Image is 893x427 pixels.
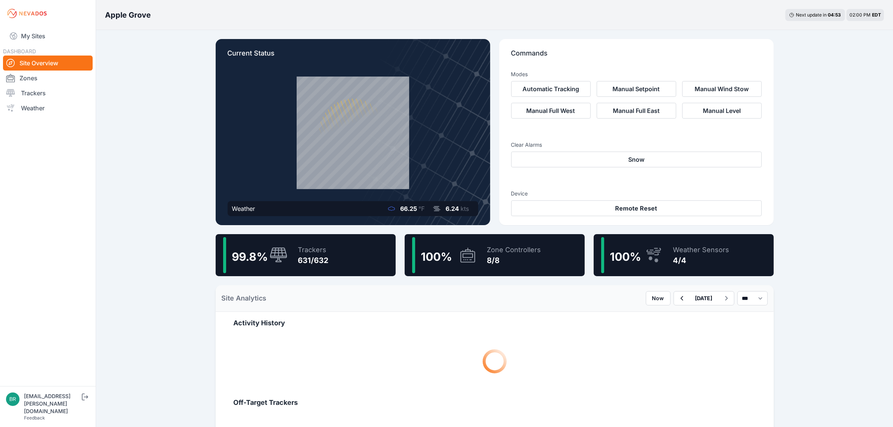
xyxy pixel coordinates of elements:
[3,71,93,86] a: Zones
[405,234,585,276] a: 100%Zone Controllers8/8
[298,255,329,266] div: 631/632
[682,103,762,119] button: Manual Level
[6,392,20,406] img: brayden.sanford@nevados.solar
[682,81,762,97] button: Manual Wind Stow
[105,5,151,25] nav: Breadcrumb
[3,56,93,71] a: Site Overview
[872,12,881,18] span: EDT
[232,250,268,263] span: 99.8 %
[511,200,762,216] button: Remote Reset
[673,245,729,255] div: Weather Sensors
[828,12,841,18] div: 04 : 53
[6,8,48,20] img: Nevados
[105,10,151,20] h3: Apple Grove
[3,27,93,45] a: My Sites
[216,234,396,276] a: 99.8%Trackers631/632
[3,101,93,116] a: Weather
[487,245,541,255] div: Zone Controllers
[511,71,528,78] h3: Modes
[421,250,452,263] span: 100 %
[511,48,762,65] p: Commands
[597,81,676,97] button: Manual Setpoint
[222,293,267,304] h2: Site Analytics
[298,245,329,255] div: Trackers
[594,234,774,276] a: 100%Weather Sensors4/4
[232,204,255,213] div: Weather
[3,48,36,54] span: DASHBOARD
[511,152,762,167] button: Snow
[511,81,591,97] button: Automatic Tracking
[234,318,756,328] h2: Activity History
[689,292,719,305] button: [DATE]
[511,103,591,119] button: Manual Full West
[461,205,469,212] span: kts
[511,141,762,149] h3: Clear Alarms
[511,190,762,197] h3: Device
[597,103,676,119] button: Manual Full East
[401,205,417,212] span: 66.25
[228,48,478,65] p: Current Status
[610,250,641,263] span: 100 %
[487,255,541,266] div: 8/8
[234,397,756,408] h2: Off-Target Trackers
[673,255,729,266] div: 4/4
[24,415,45,421] a: Feedback
[446,205,459,212] span: 6.24
[849,12,870,18] span: 02:00 PM
[646,291,671,305] button: Now
[3,86,93,101] a: Trackers
[796,12,827,18] span: Next update in
[24,392,80,415] div: [EMAIL_ADDRESS][PERSON_NAME][DOMAIN_NAME]
[419,205,425,212] span: °F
